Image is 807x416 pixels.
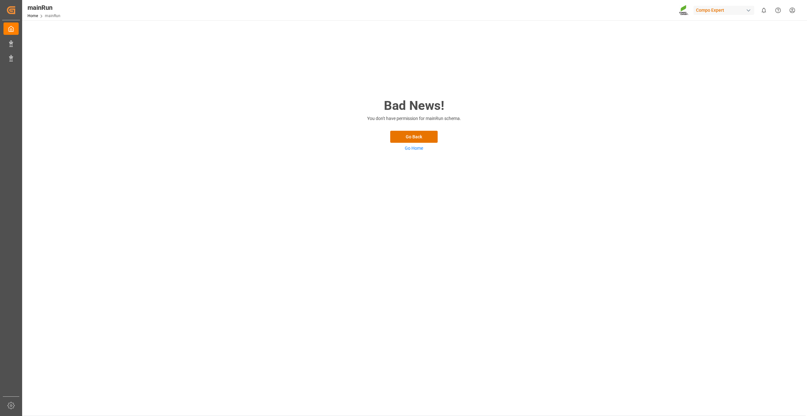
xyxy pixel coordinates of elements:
button: Go Back [390,131,438,143]
h2: Bad News! [351,96,477,115]
button: show 0 new notifications [757,3,771,17]
div: Compo Expert [693,6,754,15]
button: Help Center [771,3,785,17]
img: Screenshot%202023-09-29%20at%2010.02.21.png_1712312052.png [679,5,689,16]
a: Go Home [405,146,423,151]
div: mainRun [28,3,60,12]
a: Home [28,14,38,18]
p: You don't have permission for mainRun schema. [351,115,477,122]
button: Compo Expert [693,4,757,16]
